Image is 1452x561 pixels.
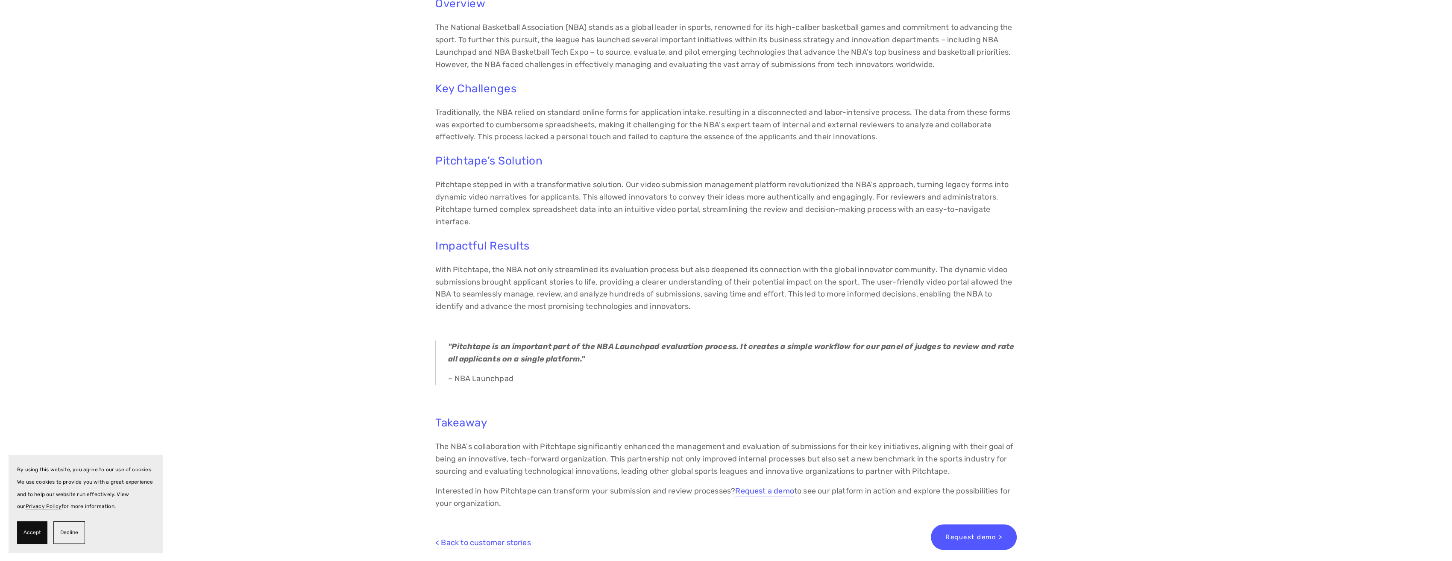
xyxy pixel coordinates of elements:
button: Decline [53,521,85,544]
h3: Key Challenges [435,82,1017,95]
a: < Back to customer stories [435,538,531,548]
span: Decline [60,526,78,539]
em: "Pitchtape is an important part of the NBA Launchpad evaluation process. It creates a simple work... [448,342,1016,364]
p: The NBA's collaboration with Pitchtape significantly enhanced the management and evaluation of su... [435,441,1017,477]
p: – NBA Launchpad [448,373,1017,385]
p: Pitchtape stepped in with a transformative solution. Our video submission management platform rev... [435,179,1017,228]
button: Accept [17,521,47,544]
p: The National Basketball Association (NBA) stands as a global leader in sports, renowned for its h... [435,21,1017,70]
a: Request a demo [735,486,794,496]
p: Traditionally, the NBA relied on standard online forms for application intake, resulting in a dis... [435,106,1017,143]
section: Cookie banner [9,455,162,552]
p: Interested in how Pitchtape can transform your submission and review processes? to see our platfo... [435,485,1017,510]
h3: Impactful Results [435,239,1017,253]
a: Request demo > [931,524,1017,550]
a: Privacy Policy [26,503,62,509]
p: With Pitchtape, the NBA not only streamlined its evaluation process but also deepened its connect... [435,264,1017,313]
div: Widżet czatu [1409,520,1452,561]
h3: Takeaway [435,416,1017,429]
p: By using this website, you agree to our use of cookies. We use cookies to provide you with a grea... [17,464,154,513]
span: Accept [23,526,41,539]
iframe: Chat Widget [1409,520,1452,561]
h3: Pitchtape’s Solution [435,154,1017,167]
